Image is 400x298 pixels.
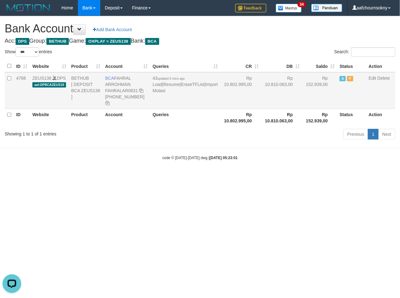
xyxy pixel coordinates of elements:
[153,76,218,93] span: | | |
[153,76,185,81] span: 43
[150,60,220,72] th: Queries: activate to sort column ascending
[157,77,185,80] span: updated 6 mins ago
[5,22,395,35] h1: Bank Account
[145,38,159,45] span: BCA
[30,60,69,72] th: Website: activate to sort column ascending
[69,109,103,126] th: Product
[220,109,261,126] th: Rp 10.802.995,00
[343,129,368,140] a: Previous
[369,76,376,81] a: Edit
[5,47,52,57] label: Show entries
[298,2,306,7] span: 34
[311,4,342,12] img: panduan.png
[46,38,69,45] span: BETHUB
[103,72,150,109] td: FAHRAL ARROHMAN [PHONE_NUMBER]
[164,82,180,87] a: Resume
[16,38,29,45] span: DPS
[103,109,150,126] th: Account
[5,38,395,44] h4: Acc: Group: Game: Bank:
[16,47,39,57] select: Showentries
[334,47,395,57] label: Search:
[210,156,238,160] strong: [DATE] 05:23:01
[261,60,302,72] th: DB: activate to sort column ascending
[276,4,302,12] img: Button%20Memo.svg
[366,60,395,72] th: Action
[5,128,162,137] div: Showing 1 to 1 of 1 entries
[32,76,51,81] a: ZEUS138
[69,60,103,72] th: Product: activate to sort column ascending
[337,60,366,72] th: Status
[105,76,114,81] span: BCA
[340,76,346,81] span: Active
[14,72,30,109] td: 4768
[220,60,261,72] th: CR: activate to sort column ascending
[220,72,261,109] td: Rp 10.802.995,00
[337,109,366,126] th: Status
[261,72,302,109] td: Rp 10.810.063,00
[235,4,266,12] img: Feedback.jpg
[30,72,69,109] td: DPS
[347,76,353,81] span: Paused
[181,82,204,87] a: EraseTFList
[14,60,30,72] th: ID: activate to sort column ascending
[302,60,337,72] th: Saldo: activate to sort column ascending
[153,82,218,93] a: Import Mutasi
[89,24,136,35] a: Add Bank Account
[377,76,390,81] a: Delete
[302,72,337,109] td: Rp 152.939,00
[302,109,337,126] th: Rp 152.939,00
[153,82,162,87] a: Load
[105,88,138,93] a: FAHRALAR0831
[14,109,30,126] th: ID
[378,129,395,140] a: Next
[32,82,66,88] span: aaf-DPBCAZEUS19
[69,72,103,109] td: BETHUB [ DEPOSIT BCA ZEUS138 ]
[139,88,144,93] a: Copy FAHRALAR0831 to clipboard
[30,109,69,126] th: Website
[2,2,21,21] button: Open LiveChat chat widget
[261,109,302,126] th: Rp 10.810.063,00
[150,109,220,126] th: Queries
[162,156,238,160] small: code © [DATE]-[DATE] dwg |
[105,101,110,106] a: Copy 5665095158 to clipboard
[368,129,379,140] a: 1
[5,3,52,12] img: MOTION_logo.png
[86,38,131,45] span: OXPLAY > ZEUS138
[366,109,395,126] th: Action
[351,47,395,57] input: Search:
[103,60,150,72] th: Account: activate to sort column ascending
